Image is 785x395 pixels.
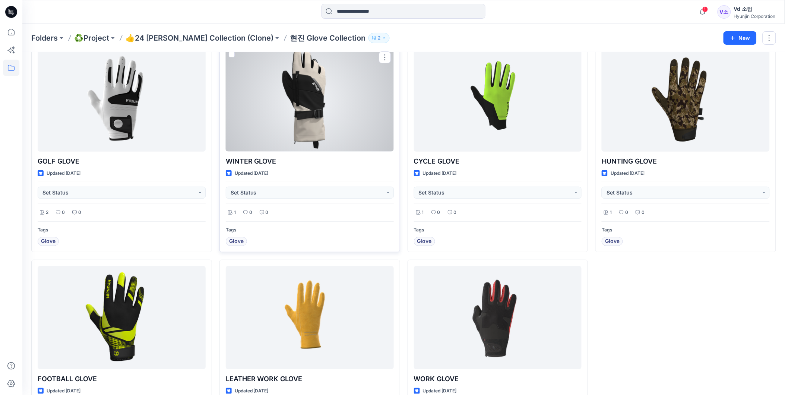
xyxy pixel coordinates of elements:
[226,374,394,384] p: LEATHER WORK GLOVE
[38,48,206,152] a: GOLF GLOVE
[249,209,252,217] p: 0
[602,156,770,167] p: HUNTING GLOVE
[47,387,80,395] p: Updated [DATE]
[290,33,365,43] p: 현진 Glove Collection
[226,156,394,167] p: WINTER GLOVE
[126,33,273,43] a: 👍24 [PERSON_NAME] Collection (Clone)
[229,237,244,246] span: Glove
[423,170,457,177] p: Updated [DATE]
[423,387,457,395] p: Updated [DATE]
[414,226,582,234] p: Tags
[226,48,394,152] a: WINTER GLOVE
[226,226,394,234] p: Tags
[625,209,628,217] p: 0
[38,266,206,369] a: FOOTBALL GLOVE
[368,33,390,43] button: 2
[702,6,708,12] span: 1
[41,237,56,246] span: Glove
[602,226,770,234] p: Tags
[454,209,457,217] p: 0
[234,209,236,217] p: 1
[422,209,424,217] p: 1
[38,226,206,234] p: Tags
[718,5,731,19] div: V소
[38,374,206,384] p: FOOTBALL GLOVE
[414,266,582,369] a: WORK GLOVE
[78,209,81,217] p: 0
[46,209,48,217] p: 2
[31,33,58,43] a: Folders
[62,209,65,217] p: 0
[642,209,645,217] p: 0
[235,387,269,395] p: Updated [DATE]
[47,170,80,177] p: Updated [DATE]
[414,374,582,384] p: WORK GLOVE
[724,31,757,45] button: New
[610,209,612,217] p: 1
[414,156,582,167] p: CYCLE GLOVE
[226,266,394,369] a: LEATHER WORK GLOVE
[266,209,269,217] p: 0
[734,4,776,13] div: Vd 소팀
[235,170,269,177] p: Updated [DATE]
[734,13,776,19] div: Hyunjin Corporation
[605,237,620,246] span: Glove
[602,48,770,152] a: HUNTING GLOVE
[611,170,645,177] p: Updated [DATE]
[38,156,206,167] p: GOLF GLOVE
[74,33,109,43] a: ♻️Project
[437,209,440,217] p: 0
[378,34,380,42] p: 2
[417,237,432,246] span: Glove
[414,48,582,152] a: CYCLE GLOVE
